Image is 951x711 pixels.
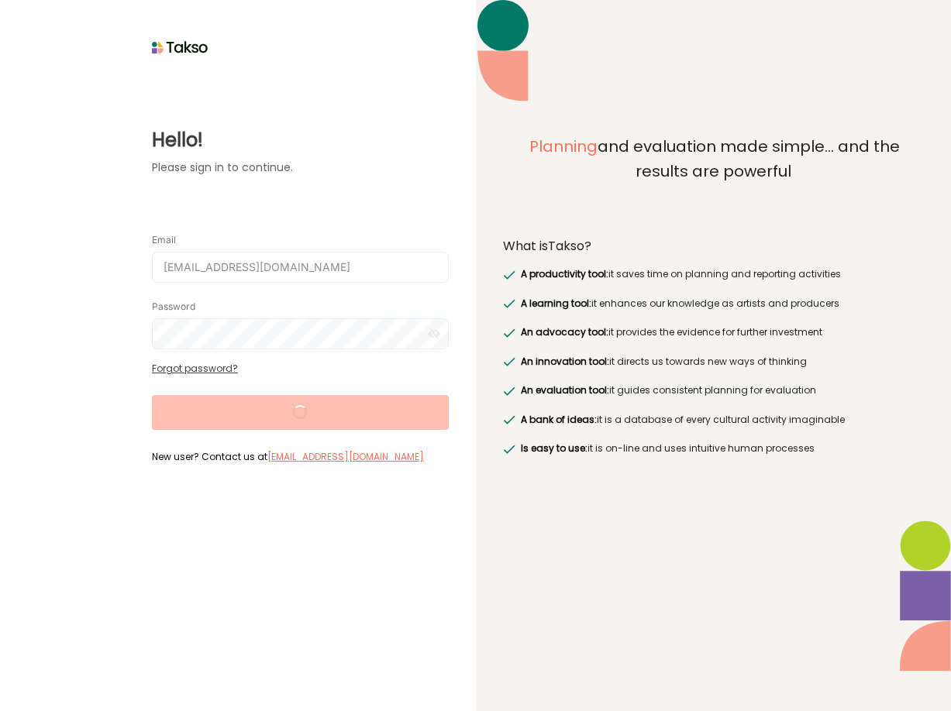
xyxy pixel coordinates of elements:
[521,383,609,397] span: An evaluation tool:
[267,449,424,465] label: [EMAIL_ADDRESS][DOMAIN_NAME]
[152,362,238,375] a: Forgot password?
[503,270,515,280] img: greenRight
[518,296,839,311] label: it enhances our knowledge as artists and producers
[152,449,449,463] label: New user? Contact us at
[503,328,515,338] img: greenRight
[503,135,925,218] label: and evaluation made simple... and the results are powerful
[152,301,195,313] label: Password
[521,267,608,280] span: A productivity tool:
[152,126,449,154] label: Hello!
[521,413,597,426] span: A bank of ideas:
[503,386,515,396] img: greenRight
[152,234,176,246] label: Email
[503,239,591,254] label: What is
[503,299,515,308] img: greenRight
[518,325,822,340] label: it provides the evidence for further investment
[521,297,591,310] span: A learning tool:
[503,357,515,366] img: greenRight
[521,441,587,455] span: Is easy to use:
[518,383,816,398] label: it guides consistent planning for evaluation
[267,450,424,463] a: [EMAIL_ADDRESS][DOMAIN_NAME]
[152,36,208,59] img: taksoLoginLogo
[503,415,515,424] img: greenRight
[518,441,815,456] label: it is on-line and uses intuitive human processes
[521,355,609,368] span: An innovation tool:
[503,445,515,454] img: greenRight
[529,136,598,157] span: Planning
[521,325,608,338] span: An advocacy tool:
[518,354,807,369] label: it directs us towards new ways of thinking
[152,160,449,176] label: Please sign in to continue.
[518,266,841,282] label: it saves time on planning and reporting activities
[518,412,845,428] label: it is a database of every cultural activity imaginable
[548,237,591,255] span: Takso?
